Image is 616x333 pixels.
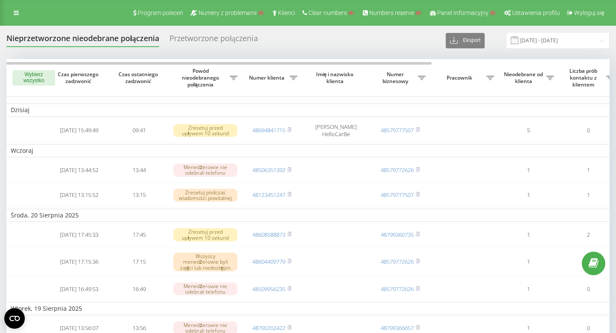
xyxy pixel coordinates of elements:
[381,324,414,332] a: 48799366657
[49,278,109,300] td: [DATE] 16:49:53
[498,248,558,276] td: 1
[302,119,370,143] td: [PERSON_NAME] HelloCarBe
[381,285,414,293] a: 48579772626
[381,258,414,265] a: 48579772626
[381,191,414,199] a: 48579777507
[109,278,169,300] td: 16:49
[49,119,109,143] td: [DATE] 15:49:49
[49,248,109,276] td: [DATE] 17:15:36
[434,74,486,81] span: Pracownik
[437,9,489,16] span: Panel Informacyjny
[381,126,414,134] a: 48579777507
[278,9,295,16] span: Klienci
[512,9,560,16] span: Ustawienia profilu
[49,183,109,207] td: [DATE] 13:15:52
[198,9,257,16] span: Numery z problemami
[109,223,169,246] td: 17:45
[4,308,25,329] button: Open CMP widget
[308,9,347,16] span: Clear numbers
[498,278,558,300] td: 1
[252,285,285,293] a: 48509956235
[173,68,230,88] span: Powód nieodebranego połączenia
[252,126,285,134] a: 48694841715
[109,119,169,143] td: 09:41
[173,228,237,241] div: Zresetuj przed upływem 10 sekund
[498,183,558,207] td: 1
[109,159,169,181] td: 13:44
[252,191,285,199] a: 48123451247
[503,71,546,84] span: Nieodebrane od klienta
[109,248,169,276] td: 17:15
[252,231,285,238] a: 48608588873
[574,9,604,16] span: Wyloguj się
[173,164,237,176] div: Menedżerowie nie odebrali telefonu
[56,71,102,84] span: Czas pierwszego zadzwonić
[173,124,237,137] div: Zresetuj przed upływem 10 sekund
[109,183,169,207] td: 13:15
[49,223,109,246] td: [DATE] 17:45:33
[252,258,285,265] a: 48604409779
[498,119,558,143] td: 5
[252,324,285,332] a: 48790202422
[169,34,258,47] div: Przetworzone połączenia
[173,282,237,295] div: Menedżerowie nie odebrali telefonu
[374,71,418,84] span: Numer biznesowy
[498,159,558,181] td: 1
[498,223,558,246] td: 1
[369,9,414,16] span: Numbers reserve
[116,71,162,84] span: Czas ostatniego zadzwonić
[563,68,606,88] span: Liczba prób kontaktu z klientem
[173,189,237,202] div: Zresetuj podczas wiadomości powitalnej
[6,34,159,47] div: Nieprzetworzone nieodebrane połączenia
[246,74,290,81] span: Numer klienta
[138,9,183,16] span: Program poleceń
[309,71,363,84] span: Imię i nazwisko klienta
[252,166,285,174] a: 48506351392
[12,70,55,86] button: Wybierz wszystko
[446,33,485,48] button: Eksport
[381,166,414,174] a: 48579772626
[381,231,414,238] a: 48799360735
[49,159,109,181] td: [DATE] 13:44:52
[173,253,237,271] div: Wszyscy menedżerowie byli zajęci lub niedostępni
